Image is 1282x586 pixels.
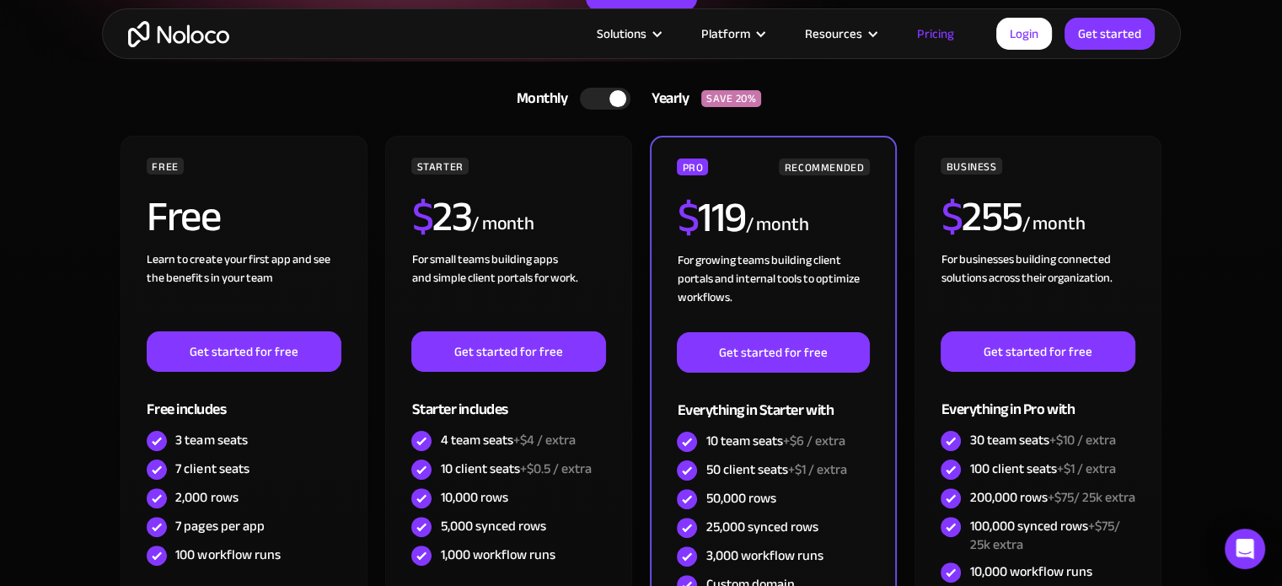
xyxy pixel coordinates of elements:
[677,251,869,332] div: For growing teams building client portals and internal tools to optimize workflows.
[705,518,818,536] div: 25,000 synced rows
[784,23,896,45] div: Resources
[996,18,1052,50] a: Login
[705,546,823,565] div: 3,000 workflow runs
[677,332,869,373] a: Get started for free
[787,457,846,482] span: +$1 / extra
[677,178,698,257] span: $
[1022,211,1085,238] div: / month
[512,427,575,453] span: +$4 / extra
[969,517,1134,554] div: 100,000 synced rows
[411,158,468,175] div: STARTER
[745,212,808,239] div: / month
[175,517,264,535] div: 7 pages per app
[677,159,708,175] div: PRO
[941,196,1022,238] h2: 255
[1047,485,1134,510] span: +$75/ 25k extra
[677,373,869,427] div: Everything in Starter with
[630,86,701,111] div: Yearly
[1065,18,1155,50] a: Get started
[411,177,432,256] span: $
[705,432,845,450] div: 10 team seats
[440,460,591,478] div: 10 client seats
[147,158,184,175] div: FREE
[147,196,220,238] h2: Free
[941,158,1001,175] div: BUSINESS
[941,331,1134,372] a: Get started for free
[175,431,247,449] div: 3 team seats
[519,456,591,481] span: +$0.5 / extra
[896,23,975,45] a: Pricing
[411,196,471,238] h2: 23
[1056,456,1115,481] span: +$1 / extra
[701,90,761,107] div: SAVE 20%
[705,489,775,508] div: 50,000 rows
[175,460,249,478] div: 7 client seats
[941,250,1134,331] div: For businesses building connected solutions across their organization. ‍
[175,488,238,507] div: 2,000 rows
[969,431,1115,449] div: 30 team seats
[677,196,745,239] h2: 119
[411,372,605,427] div: Starter includes
[969,488,1134,507] div: 200,000 rows
[680,23,784,45] div: Platform
[701,23,750,45] div: Platform
[175,546,280,564] div: 100 workflow runs
[597,23,646,45] div: Solutions
[471,211,534,238] div: / month
[440,546,555,564] div: 1,000 workflow runs
[705,460,846,479] div: 50 client seats
[1049,427,1115,453] span: +$10 / extra
[969,513,1119,557] span: +$75/ 25k extra
[941,177,962,256] span: $
[576,23,680,45] div: Solutions
[147,372,341,427] div: Free includes
[440,488,507,507] div: 10,000 rows
[969,562,1092,581] div: 10,000 workflow runs
[440,431,575,449] div: 4 team seats
[1225,529,1265,569] div: Open Intercom Messenger
[128,21,229,47] a: home
[969,460,1115,478] div: 100 client seats
[411,250,605,331] div: For small teams building apps and simple client portals for work. ‍
[496,86,581,111] div: Monthly
[440,517,545,535] div: 5,000 synced rows
[782,428,845,454] span: +$6 / extra
[147,250,341,331] div: Learn to create your first app and see the benefits in your team ‍
[805,23,862,45] div: Resources
[941,372,1134,427] div: Everything in Pro with
[147,331,341,372] a: Get started for free
[779,159,869,175] div: RECOMMENDED
[411,331,605,372] a: Get started for free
